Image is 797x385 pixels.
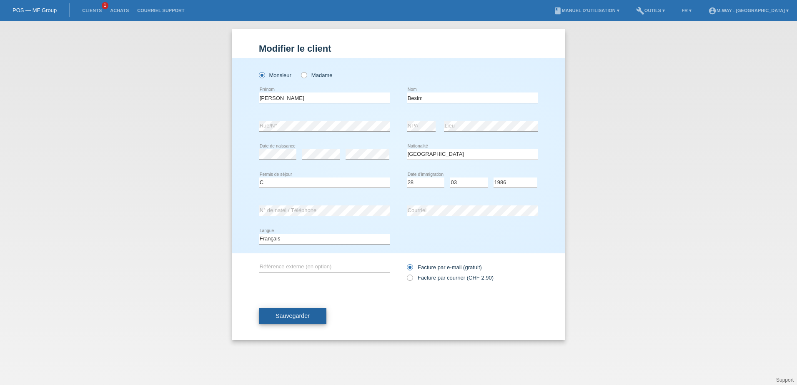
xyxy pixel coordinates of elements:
a: Achats [106,8,133,13]
span: Sauvegarder [276,312,310,319]
a: Clients [78,8,106,13]
a: Support [776,377,794,383]
a: buildOutils ▾ [632,8,669,13]
label: Madame [301,72,332,78]
label: Facture par courrier (CHF 2.90) [407,275,494,281]
input: Facture par e-mail (gratuit) [407,264,412,275]
a: Courriel Support [133,8,188,13]
i: build [636,7,644,15]
a: FR ▾ [677,8,696,13]
button: Sauvegarder [259,308,326,324]
a: POS — MF Group [13,7,57,13]
a: bookManuel d’utilisation ▾ [549,8,624,13]
i: account_circle [708,7,717,15]
label: Facture par e-mail (gratuit) [407,264,482,270]
a: account_circlem-way - [GEOGRAPHIC_DATA] ▾ [704,8,793,13]
span: 1 [102,2,108,9]
input: Madame [301,72,306,77]
h1: Modifier le client [259,43,538,54]
label: Monsieur [259,72,291,78]
i: book [554,7,562,15]
input: Facture par courrier (CHF 2.90) [407,275,412,285]
input: Monsieur [259,72,264,77]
